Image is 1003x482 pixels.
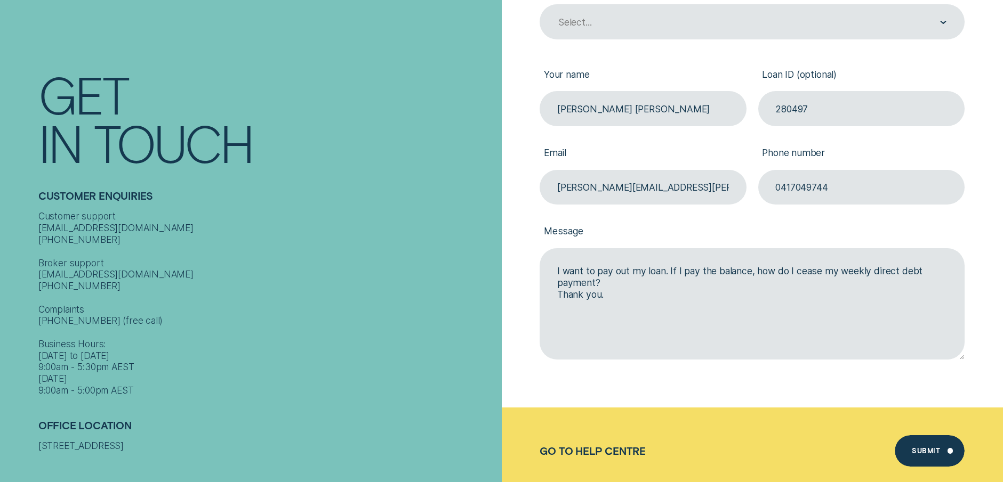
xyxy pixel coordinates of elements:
[540,445,646,457] a: Go to Help Centre
[38,440,496,452] div: [STREET_ADDRESS]
[540,59,747,91] label: Your name
[758,59,965,91] label: Loan ID (optional)
[895,435,965,467] button: Submit
[758,137,965,169] label: Phone number
[38,70,496,167] h1: Get In Touch
[38,419,496,440] h2: Office Location
[38,210,496,396] div: Customer support [EMAIL_ADDRESS][DOMAIN_NAME] [PHONE_NUMBER] Broker support [EMAIL_ADDRESS][DOMAI...
[540,137,747,169] label: Email
[540,216,965,248] label: Message
[38,190,496,210] h2: Customer Enquiries
[558,17,591,28] div: Select...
